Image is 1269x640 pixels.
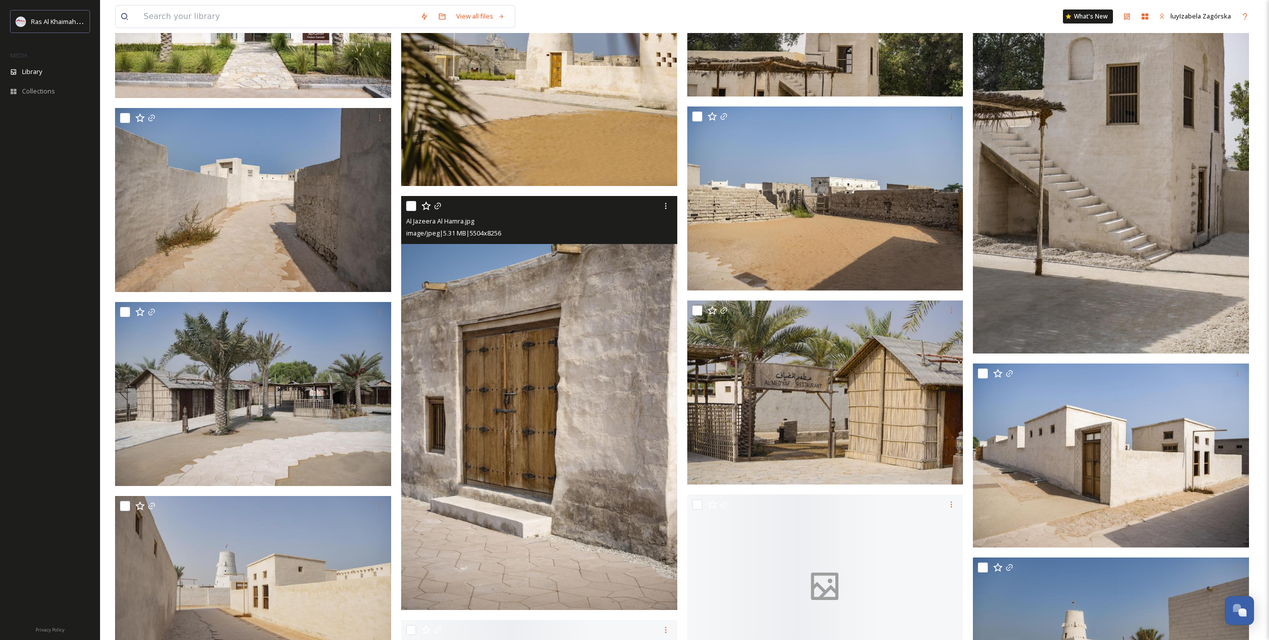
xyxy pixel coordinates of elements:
input: Search your library [139,5,415,27]
span: MEDIA [10,51,28,59]
a: luyIzabela Zagórska [1154,6,1236,26]
a: Privacy Policy [36,623,65,635]
a: What's New [1063,9,1113,23]
img: Al Jazeera Al Hamra.jpg [687,300,963,484]
span: Collections [22,86,55,96]
span: Al Jazeera Al Hamra.jpg [406,216,474,225]
img: Logo_RAKTDA_RGB-01.png [16,16,26,26]
img: Al Jazeera Al Hamra.jpg [115,108,391,292]
img: Al Jazeera Al Hamra.jpg [687,106,963,290]
span: Privacy Policy [36,626,65,633]
button: Open Chat [1225,596,1254,625]
img: Al Jazeera Al Hamra.jpg [973,363,1249,547]
a: View all files [451,6,510,26]
span: image/jpeg | 5.31 MB | 5504 x 8256 [406,228,501,237]
img: Al Jazeera Al Hamra.jpg [401,196,677,610]
img: Al Jazeera Al Hamra.jpg [115,302,391,486]
span: Library [22,67,42,76]
span: Ras Al Khaimah Tourism Development Authority [31,16,173,26]
span: luyIzabela Zagórska [1170,11,1231,20]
